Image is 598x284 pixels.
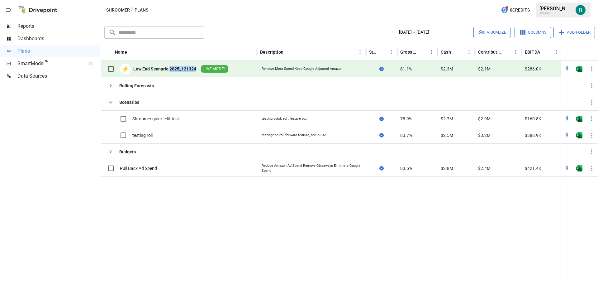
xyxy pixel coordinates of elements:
div: Rolling Forecasts [119,83,154,89]
div: Cash [441,50,451,55]
div: Status [369,50,377,55]
span: Plans [17,47,100,55]
span: LIVE MODEL [201,66,228,72]
span: $2.1M [478,66,491,72]
span: $2.9M [478,116,491,122]
button: Cash column menu [465,48,473,56]
div: Open in Quick Edit [564,165,570,171]
button: Shroomer [106,6,130,14]
div: Open in Excel [576,165,582,171]
div: Description [260,50,283,55]
img: quick-edit-flash.b8aec18c.svg [564,116,570,122]
div: [PERSON_NAME] [539,6,572,12]
span: 83.5% [400,165,412,171]
button: 0Credits [498,4,532,16]
span: $388.9K [525,132,541,138]
div: Open in Quick Edit [564,66,570,72]
span: ™ [45,59,49,67]
button: Sort [419,48,427,56]
div: Sync complete [379,66,384,72]
button: Sort [541,48,549,56]
div: ⚡ [120,64,131,75]
span: $2.3M [441,66,453,72]
div: / [131,6,133,14]
span: $160.8K [525,116,541,122]
button: Columns [515,27,551,38]
button: Sort [589,48,598,56]
button: [DATE] – [DATE] [395,27,468,38]
div: Shroomer quick edit test [132,116,179,122]
div: Sync complete [379,165,384,171]
div: Open in Quick Edit [564,116,570,122]
button: Status column menu [387,48,396,56]
button: Sort [378,48,387,56]
div: testing roll [132,132,153,138]
span: $2.4M [478,165,491,171]
button: Add Folder [553,27,595,38]
img: quick-edit-flash.b8aec18c.svg [564,132,570,138]
img: excel-icon.76473adf.svg [576,116,582,122]
div: Pull Back Ad Spend [120,165,157,171]
span: $2.5M [441,132,453,138]
img: quick-edit-flash.b8aec18c.svg [564,66,570,72]
span: Dashboards [17,35,100,42]
div: Sync complete [379,116,384,122]
span: 83.7% [400,132,412,138]
span: 0 Credits [510,6,530,14]
button: Rachel Weaver [572,1,589,19]
button: Gross Margin column menu [427,48,436,56]
div: Shroomer [539,12,572,14]
div: Open in Excel [576,116,582,122]
img: excel-icon.76473adf.svg [576,165,582,171]
div: Name [115,50,127,55]
button: Description column menu [356,48,364,56]
img: excel-icon.76473adf.svg [576,132,582,138]
div: Open in Excel [576,132,582,138]
span: 81.1% [400,66,412,72]
span: $2.7M [441,116,453,122]
button: Contribution Profit column menu [511,48,520,56]
button: Sort [128,48,136,56]
button: Sort [503,48,511,56]
span: SmartModel [17,60,82,67]
img: Rachel Weaver [576,5,586,15]
button: Visualize [473,27,510,38]
span: $421.4K [525,165,541,171]
img: excel-icon.76473adf.svg [576,66,582,72]
span: $3.2M [478,132,491,138]
div: Contribution Profit [478,50,502,55]
div: Low End Scenario 2025_121324 [133,66,196,72]
div: Reduce Amazon Ad Spend Remove Giveaways Eliminate Google Spend [262,163,361,173]
div: Sync complete [379,132,384,138]
div: Gross Margin [400,50,418,55]
img: quick-edit-flash.b8aec18c.svg [564,165,570,171]
div: Scenarios [119,99,139,105]
div: testing quick edit feature out [262,116,307,121]
button: EBITDA column menu [552,48,561,56]
button: Sort [452,48,460,56]
span: Reports [17,22,100,30]
span: $2.8M [441,165,453,171]
div: Remove Meta Spend Keep Google Adjusted Amazon [262,66,342,71]
button: Sort [284,48,293,56]
div: Open in Quick Edit [564,132,570,138]
div: EBITDA [525,50,540,55]
span: Data Sources [17,72,100,80]
span: 78.9% [400,116,412,122]
span: $286.0K [525,66,541,72]
div: Budgets [119,149,136,155]
div: Open in Excel [576,66,582,72]
div: testing the roll forward feature, not in use [262,133,326,138]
